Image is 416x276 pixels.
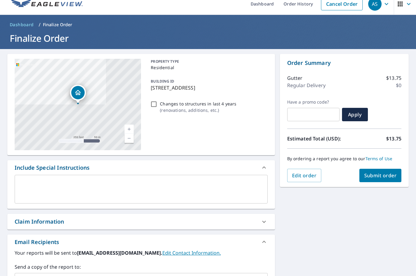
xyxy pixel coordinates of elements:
a: Dashboard [7,20,36,30]
div: Include Special Instructions [7,160,275,175]
span: Apply [347,111,363,118]
label: Have a promo code? [287,99,340,105]
p: Residential [151,64,265,71]
p: BUILDING ID [151,79,174,84]
li: / [39,21,41,28]
h1: Finalize Order [7,32,409,44]
div: Email Recipients [15,238,59,246]
div: Email Recipients [7,235,275,249]
p: Estimated Total (USD): [287,135,344,142]
p: ( renovations, additions, etc. ) [160,107,236,113]
p: $0 [396,82,401,89]
div: Claim Information [7,214,275,229]
p: Finalize Order [43,22,72,28]
div: Claim Information [15,218,64,226]
a: Current Level 17, Zoom In [125,125,134,134]
nav: breadcrumb [7,20,409,30]
a: Current Level 17, Zoom Out [125,134,134,143]
span: Submit order [364,172,397,179]
p: Gutter [287,74,303,82]
p: PROPERTY TYPE [151,59,265,64]
span: Edit order [292,172,317,179]
b: [EMAIL_ADDRESS][DOMAIN_NAME]. [77,249,162,256]
button: Submit order [359,169,402,182]
p: Changes to structures in last 4 years [160,101,236,107]
button: Apply [342,108,368,121]
p: By ordering a report you agree to our [287,156,401,161]
p: $13.75 [386,74,401,82]
label: Send a copy of the report to: [15,263,268,271]
button: Edit order [287,169,322,182]
p: $13.75 [386,135,401,142]
a: EditContactInfo [162,249,221,256]
p: [STREET_ADDRESS] [151,84,265,91]
span: Dashboard [10,22,34,28]
label: Your reports will be sent to [15,249,268,257]
div: Dropped pin, building 1, Residential property, 2155 Coal Mine Rd Newburgh, IN 47630 [70,85,86,104]
div: Include Special Instructions [15,164,90,172]
a: Terms of Use [365,156,393,161]
p: Regular Delivery [287,82,326,89]
p: Order Summary [287,59,401,67]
